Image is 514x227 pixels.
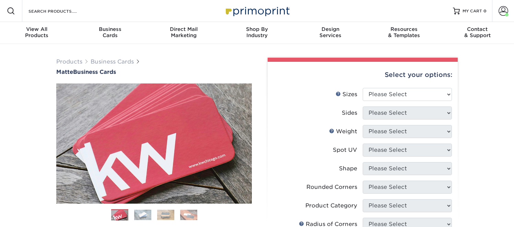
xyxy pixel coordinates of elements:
[463,8,482,14] span: MY CART
[73,26,147,32] span: Business
[305,202,357,210] div: Product Category
[367,22,441,44] a: Resources& Templates
[339,164,357,173] div: Shape
[273,62,452,88] div: Select your options:
[441,22,514,44] a: Contact& Support
[147,22,220,44] a: Direct MailMarketing
[111,207,128,224] img: Business Cards 01
[336,90,357,99] div: Sizes
[147,26,220,32] span: Direct Mail
[333,146,357,154] div: Spot UV
[367,26,441,32] span: Resources
[180,209,197,220] img: Business Cards 04
[294,26,367,38] div: Services
[56,69,252,75] h1: Business Cards
[223,3,291,18] img: Primoprint
[56,69,73,75] span: Matte
[294,22,367,44] a: DesignServices
[220,26,294,38] div: Industry
[73,22,147,44] a: BusinessCards
[56,69,252,75] a: MatteBusiness Cards
[28,7,95,15] input: SEARCH PRODUCTS.....
[56,58,82,65] a: Products
[157,209,174,220] img: Business Cards 03
[294,26,367,32] span: Design
[220,26,294,32] span: Shop By
[147,26,220,38] div: Marketing
[73,26,147,38] div: Cards
[306,183,357,191] div: Rounded Corners
[441,26,514,32] span: Contact
[483,9,487,13] span: 0
[134,209,151,220] img: Business Cards 02
[91,58,134,65] a: Business Cards
[329,127,357,136] div: Weight
[441,26,514,38] div: & Support
[367,26,441,38] div: & Templates
[220,22,294,44] a: Shop ByIndustry
[342,109,357,117] div: Sides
